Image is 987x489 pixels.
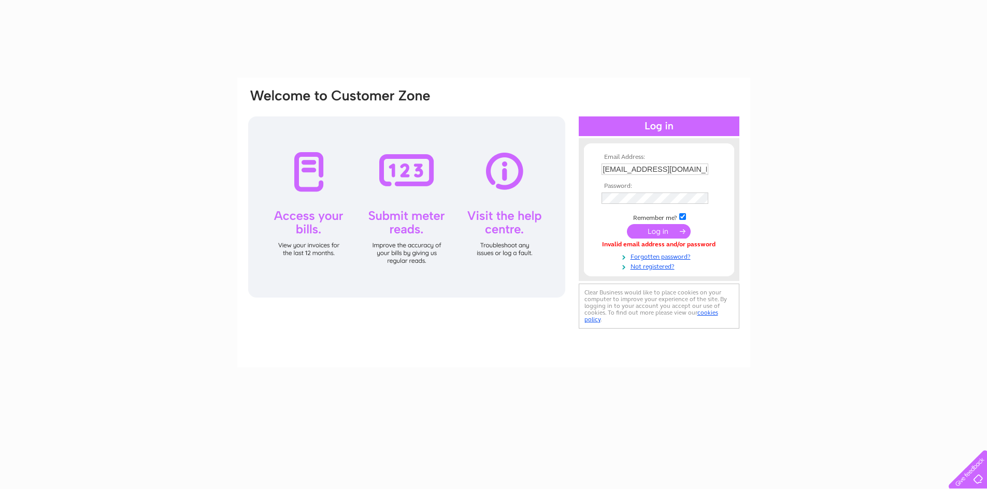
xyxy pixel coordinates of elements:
[602,261,719,271] a: Not registered?
[599,183,719,190] th: Password:
[599,154,719,161] th: Email Address:
[579,284,739,329] div: Clear Business would like to place cookies on your computer to improve your experience of the sit...
[599,212,719,222] td: Remember me?
[602,241,717,248] div: Invalid email address and/or password
[584,309,718,323] a: cookies policy
[602,251,719,261] a: Forgotten password?
[627,224,691,239] input: Submit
